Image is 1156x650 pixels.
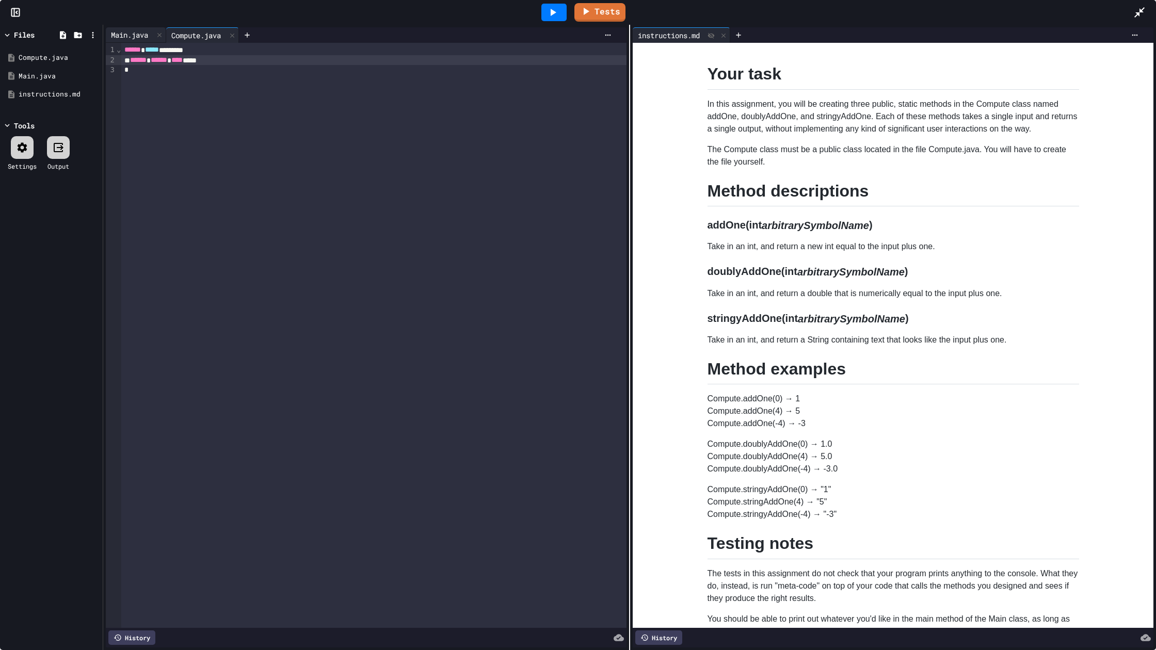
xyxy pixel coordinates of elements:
[708,143,1079,168] p: The Compute class must be a public class located in the file Compute.java. You will have to creat...
[708,181,1079,207] h1: Method descriptions
[708,334,1079,346] p: Take in an int, and return a String containing text that looks like the input plus one.
[708,265,1079,279] h3: doublyAddOne(int )
[708,63,1079,90] h1: Your task
[708,359,1079,385] h1: Method examples
[798,313,905,324] em: arbitrarySymbolName
[708,219,1079,232] h3: addOne(int )
[708,393,1079,430] p: Compute.addOne(0) → 1 Compute.addOne(4) → 5 Compute.addOne(-4) → -3
[708,287,1079,300] p: Take in an int, and return a double that is numerically equal to the input plus one.
[797,267,905,278] em: arbitrarySymbolName
[708,312,1079,326] h3: stringyAddOne(int )
[708,98,1079,135] p: In this assignment, you will be creating three public, static methods in the Compute class named ...
[708,567,1079,605] p: The tests in this assignment do not check that your program prints anything to the console. What ...
[708,240,1079,253] p: Take in an int, and return a new int equal to the input plus one.
[762,220,869,231] em: arbitrarySymbolName
[708,438,1079,475] p: Compute.doublyAddOne(0) → 1.0 Compute.doublyAddOne(4) → 5.0 Compute.doublyAddOne(-4) → -3.0
[708,613,1079,650] p: You should be able to print out whatever you'd like in the main method of the Main class, as long...
[708,533,1079,559] h1: Testing notes
[708,483,1079,521] p: Compute.stringyAddOne(0) → "1" Compute.stringAddOne(4) → "5" Compute.stringyAddOne(-4) → "-3"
